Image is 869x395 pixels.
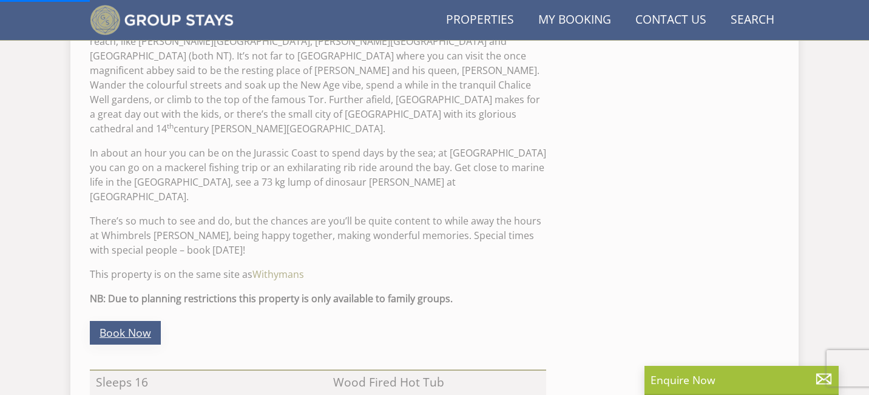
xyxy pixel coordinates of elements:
img: Group Stays [90,5,234,35]
p: There’s so much to see and do, but the chances are you’ll be quite content to while away the hour... [90,214,546,257]
a: Withymans [252,268,304,281]
li: Wood Fired Hot Tub [327,371,546,394]
sup: th [167,121,174,131]
a: Contact Us [631,7,711,34]
p: Enquire Now [651,372,833,388]
strong: NB: Due to planning restrictions this property is only available to family groups. [90,292,453,305]
p: This property is on the same site as [90,267,546,282]
p: In about an hour you can be on the Jurassic Coast to spend days by the sea; at [GEOGRAPHIC_DATA] ... [90,146,546,204]
a: Book Now [90,321,161,345]
a: Properties [441,7,519,34]
a: My Booking [533,7,616,34]
a: Search [726,7,779,34]
li: Sleeps 16 [90,371,309,394]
